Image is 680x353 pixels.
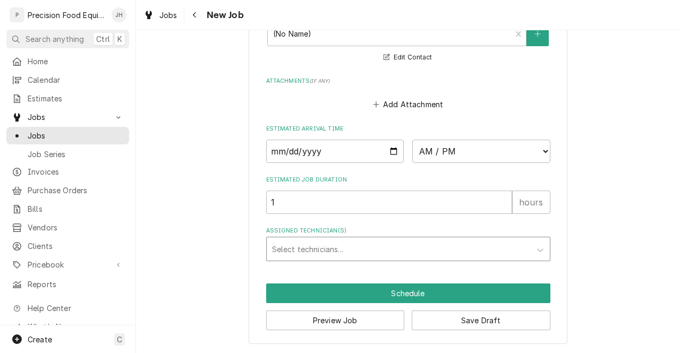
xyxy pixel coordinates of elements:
a: Vendors [6,219,129,236]
button: Create New Contact [526,22,549,46]
a: Reports [6,275,129,293]
label: Attachments [266,77,550,85]
div: P [10,7,24,22]
button: Save Draft [412,311,550,330]
label: Estimated Job Duration [266,176,550,184]
span: Reports [28,279,124,290]
a: Go to Help Center [6,299,129,317]
span: Jobs [159,10,177,21]
a: Bills [6,200,129,218]
span: Vendors [28,222,124,233]
button: Search anythingCtrlK [6,30,129,48]
span: Jobs [28,111,108,123]
span: Estimates [28,93,124,104]
a: Go to What's New [6,318,129,335]
span: K [117,33,122,45]
span: Bills [28,203,124,214]
span: ( if any ) [310,78,330,84]
a: Go to Jobs [6,108,129,126]
button: Schedule [266,283,550,303]
div: Jason Hertel's Avatar [112,7,126,22]
div: Button Group [266,283,550,330]
label: Estimated Arrival Time [266,125,550,133]
button: Navigate back [186,6,203,23]
button: Add Attachment [371,97,445,112]
span: Calendar [28,74,124,85]
span: What's New [28,321,123,332]
div: Estimated Arrival Time [266,125,550,162]
div: hours [512,191,550,214]
span: Help Center [28,303,123,314]
a: Calendar [6,71,129,89]
span: Job Series [28,149,124,160]
select: Time Select [412,140,550,163]
span: Jobs [28,130,124,141]
div: Attachments [266,77,550,112]
span: Create [28,335,52,344]
span: Ctrl [96,33,110,45]
span: Invoices [28,166,124,177]
div: Assigned Technician(s) [266,227,550,261]
button: Edit Contact [382,51,433,64]
a: Purchase Orders [6,182,129,199]
div: JH [112,7,126,22]
span: Home [28,56,124,67]
span: C [117,334,122,345]
a: Jobs [139,6,182,24]
a: Estimates [6,90,129,107]
div: Estimated Job Duration [266,176,550,213]
label: Assigned Technician(s) [266,227,550,235]
span: Purchase Orders [28,185,124,196]
a: Home [6,53,129,70]
span: Clients [28,240,124,252]
a: Clients [6,237,129,255]
span: Pricebook [28,259,108,270]
span: Search anything [25,33,84,45]
a: Invoices [6,163,129,180]
a: Go to Pricebook [6,256,129,273]
div: Button Group Row [266,283,550,303]
div: Who should the tech(s) ask for? [266,11,550,64]
div: Button Group Row [266,303,550,330]
div: Precision Food Equipment LLC [28,10,106,21]
span: New Job [203,8,244,22]
input: Date [266,140,404,163]
button: Preview Job [266,311,405,330]
a: Jobs [6,127,129,144]
a: Job Series [6,145,129,163]
svg: Create New Contact [534,30,541,38]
